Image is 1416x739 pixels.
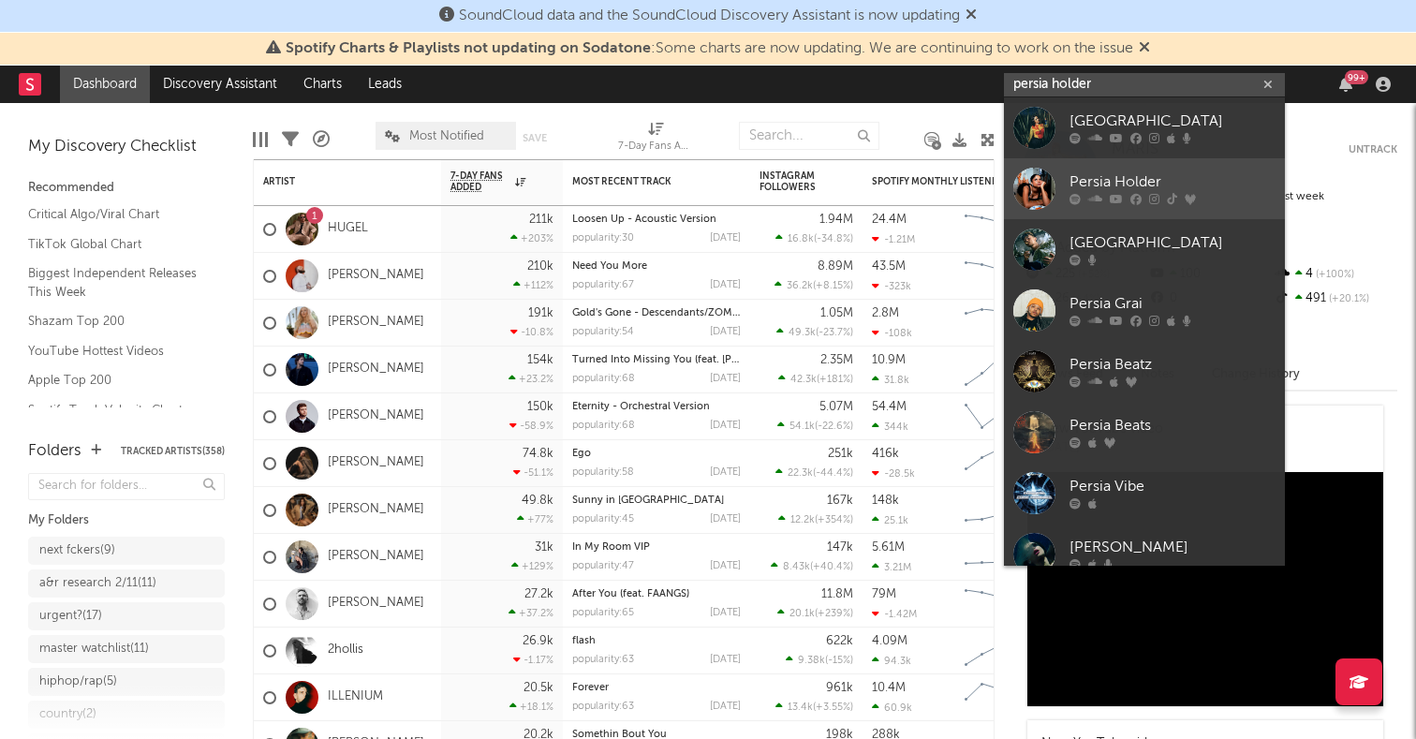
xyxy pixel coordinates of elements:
[290,66,355,103] a: Charts
[509,373,553,385] div: +23.2 %
[572,542,650,553] a: In My Room VIP
[872,655,911,667] div: 94.3k
[572,608,634,618] div: popularity: 65
[786,654,853,666] div: ( )
[966,8,977,23] span: Dismiss
[710,514,741,525] div: [DATE]
[1004,280,1285,341] a: Persia Grai
[710,280,741,290] div: [DATE]
[527,260,553,273] div: 210k
[513,466,553,479] div: -51.1 %
[872,401,907,413] div: 54.4M
[710,561,741,571] div: [DATE]
[528,307,553,319] div: 191k
[778,513,853,525] div: ( )
[956,253,1040,300] svg: Chart title
[39,703,96,726] div: country ( 2 )
[450,170,510,193] span: 7-Day Fans Added
[872,307,899,319] div: 2.8M
[572,589,741,599] div: After You (feat. FAANGS)
[826,635,853,647] div: 622k
[872,608,917,620] div: -1.42M
[816,702,850,713] span: +3.55 %
[790,515,815,525] span: 12.2k
[760,170,825,193] div: Instagram Followers
[819,214,853,226] div: 1.94M
[28,635,225,663] a: master watchlist(11)
[28,177,225,200] div: Recommended
[286,41,651,56] span: Spotify Charts & Playlists not updating on Sodatone
[872,421,908,433] div: 344k
[774,279,853,291] div: ( )
[872,588,896,600] div: 79M
[328,502,424,518] a: [PERSON_NAME]
[328,455,424,471] a: [PERSON_NAME]
[572,589,689,599] a: After You (feat. FAANGS)
[818,515,850,525] span: +354 %
[1349,140,1397,159] button: Untrack
[572,495,741,506] div: Sunny in London
[39,539,115,562] div: next fckers ( 9 )
[1004,524,1285,584] a: [PERSON_NAME]
[710,374,741,384] div: [DATE]
[1069,171,1276,194] div: Persia Holder
[1004,219,1285,280] a: [GEOGRAPHIC_DATA]
[572,683,609,693] a: Forever
[328,268,424,284] a: [PERSON_NAME]
[572,655,634,665] div: popularity: 63
[28,341,206,362] a: YouTube Hottest Videos
[618,136,693,158] div: 7-Day Fans Added (7-Day Fans Added)
[1004,402,1285,463] a: Persia Beats
[777,607,853,619] div: ( )
[956,628,1040,674] svg: Chart title
[739,122,879,150] input: Search...
[828,448,853,460] div: 251k
[789,328,816,338] span: 49.3k
[572,261,647,272] a: Need You More
[572,514,634,525] div: popularity: 45
[710,327,741,337] div: [DATE]
[39,572,156,595] div: a&r research 2/11 ( 11 )
[778,373,853,385] div: ( )
[820,354,853,366] div: 2.35M
[872,467,915,480] div: -28.5k
[789,421,815,432] span: 54.1k
[872,374,909,386] div: 31.8k
[872,541,905,554] div: 5.61M
[28,473,225,500] input: Search for folders...
[28,136,225,158] div: My Discovery Checklist
[572,561,634,571] div: popularity: 47
[28,440,81,463] div: Folders
[529,214,553,226] div: 211k
[872,280,911,292] div: -323k
[789,609,815,619] span: 20.1k
[783,562,810,572] span: 8.43k
[1273,287,1397,311] div: 491
[1273,262,1397,287] div: 4
[872,561,911,573] div: 3.21M
[572,176,713,187] div: Most Recent Track
[1069,354,1276,377] div: Persia Beatz
[572,702,634,712] div: popularity: 63
[872,214,907,226] div: 24.4M
[827,541,853,554] div: 147k
[956,206,1040,253] svg: Chart title
[1069,537,1276,559] div: [PERSON_NAME]
[328,362,424,377] a: [PERSON_NAME]
[817,234,850,244] span: -34.8 %
[813,562,850,572] span: +40.4 %
[798,656,825,666] span: 9.38k
[956,487,1040,534] svg: Chart title
[1326,294,1369,304] span: +20.1 %
[253,112,268,167] div: Edit Columns
[775,466,853,479] div: ( )
[572,402,710,412] a: Eternity - Orchestral Version
[818,609,850,619] span: +239 %
[524,682,553,694] div: 20.5k
[872,495,899,507] div: 148k
[328,689,383,705] a: ILLENIUM
[775,701,853,713] div: ( )
[1313,270,1354,280] span: +100 %
[1004,341,1285,402] a: Persia Beatz
[28,400,206,421] a: Spotify Track Velocity Chart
